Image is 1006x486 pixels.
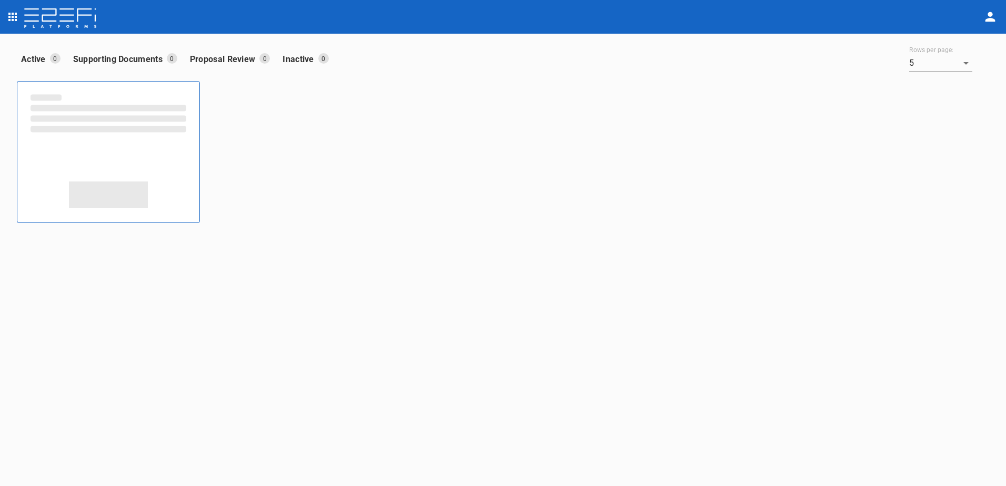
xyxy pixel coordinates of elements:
[50,53,61,64] p: 0
[283,53,318,65] p: Inactive
[167,53,177,64] p: 0
[21,53,50,65] p: Active
[73,53,167,65] p: Supporting Documents
[318,53,329,64] p: 0
[190,53,260,65] p: Proposal Review
[259,53,270,64] p: 0
[909,55,972,72] div: 5
[909,46,953,55] label: Rows per page:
